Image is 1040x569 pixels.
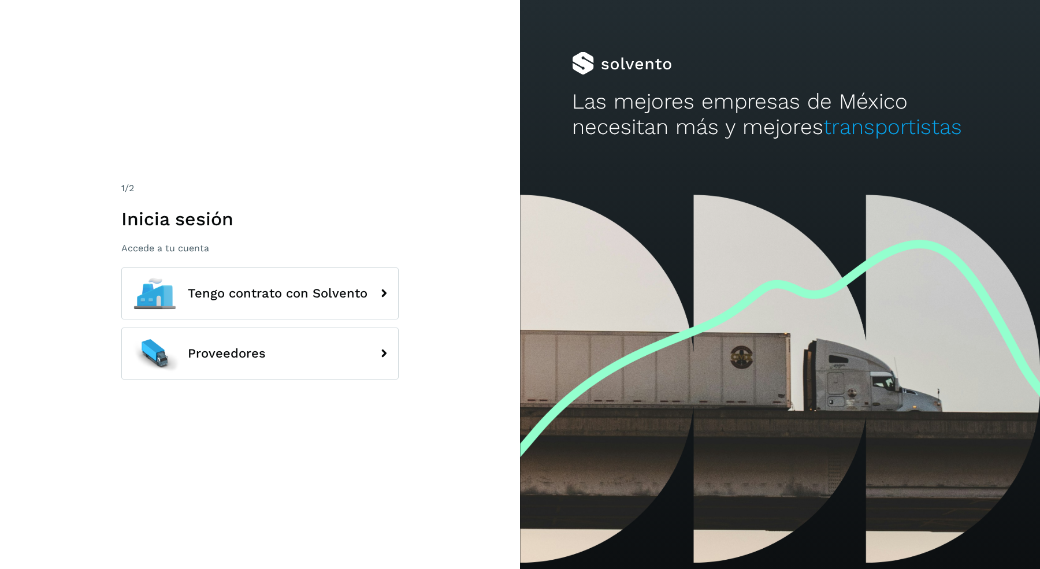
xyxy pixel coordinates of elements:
[121,183,125,194] span: 1
[823,114,962,139] span: transportistas
[121,243,399,254] p: Accede a tu cuenta
[121,328,399,380] button: Proveedores
[121,267,399,319] button: Tengo contrato con Solvento
[188,287,367,300] span: Tengo contrato con Solvento
[572,89,988,140] h2: Las mejores empresas de México necesitan más y mejores
[188,347,266,360] span: Proveedores
[121,208,399,230] h1: Inicia sesión
[121,181,399,195] div: /2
